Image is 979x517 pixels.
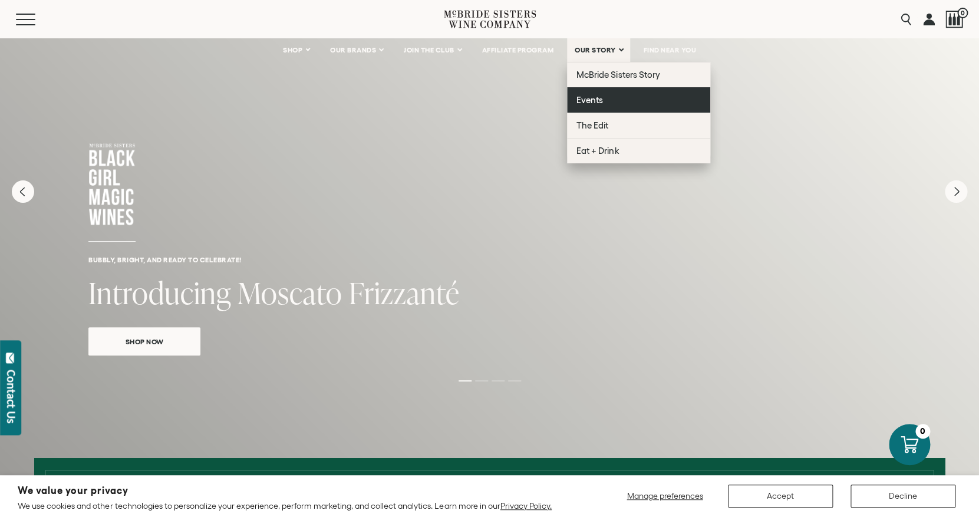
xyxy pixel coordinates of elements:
[5,370,17,423] div: Contact Us
[567,38,630,62] a: OUR STORY
[728,485,833,508] button: Accept
[88,327,200,355] a: Shop Now
[567,113,710,138] a: The Edit
[508,380,521,381] li: Page dot 4
[575,46,616,54] span: OUR STORY
[576,120,608,130] span: The Edit
[636,38,704,62] a: FIND NEAR YOU
[482,46,554,54] span: AFFILIATE PROGRAM
[576,95,603,105] span: Events
[567,62,710,87] a: McBride Sisters Story
[16,14,58,25] button: Mobile Menu Trigger
[283,46,303,54] span: SHOP
[576,146,619,156] span: Eat + Drink
[404,46,454,54] span: JOIN THE CLUB
[492,380,505,381] li: Page dot 3
[627,491,703,500] span: Manage preferences
[12,180,34,203] button: Previous
[396,38,469,62] a: JOIN THE CLUB
[567,87,710,113] a: Events
[915,424,930,439] div: 0
[500,501,552,511] a: Privacy Policy.
[88,272,231,313] span: Introducing
[349,272,460,313] span: Frizzanté
[851,485,955,508] button: Decline
[18,500,552,511] p: We use cookies and other technologies to personalize your experience, perform marketing, and coll...
[459,380,472,381] li: Page dot 1
[644,46,697,54] span: FIND NEAR YOU
[619,485,710,508] button: Manage preferences
[475,380,488,381] li: Page dot 2
[238,272,342,313] span: Moscato
[945,180,967,203] button: Next
[576,70,660,80] span: McBride Sisters Story
[474,38,562,62] a: AFFILIATE PROGRAM
[330,46,376,54] span: OUR BRANDS
[105,335,184,348] span: Shop Now
[322,38,390,62] a: OUR BRANDS
[275,38,317,62] a: SHOP
[567,138,710,163] a: Eat + Drink
[957,8,968,18] span: 0
[18,486,552,496] h2: We value your privacy
[88,256,891,264] h6: Bubbly, bright, and ready to celebrate!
